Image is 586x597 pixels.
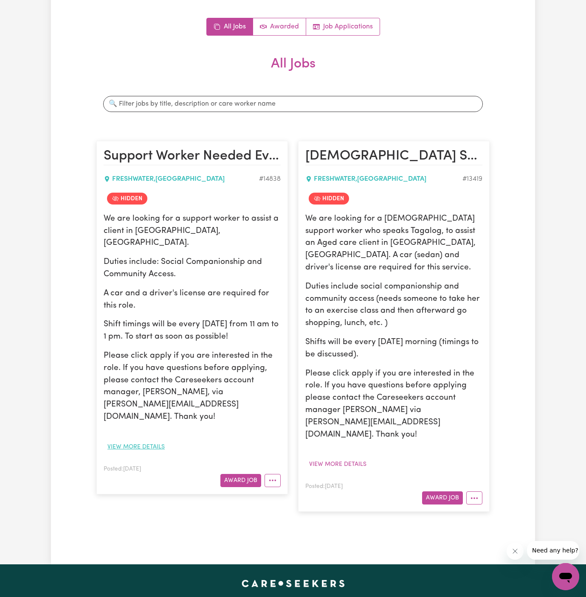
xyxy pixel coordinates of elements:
[107,193,147,205] span: Job is hidden
[220,474,261,487] button: Award Job
[527,541,579,560] iframe: Message from company
[306,18,380,35] a: Job applications
[422,491,463,505] button: Award Job
[104,440,169,454] button: View more details
[104,350,281,423] p: Please click apply if you are interested in the role. If you have questions before applying, plea...
[552,563,579,590] iframe: Button to launch messaging window
[104,319,281,343] p: Shift timings will be every [DATE] from 11 am to 1 pm. To start as soon as possible!
[305,458,370,471] button: View more details
[305,148,482,165] h2: Female Support Worker Needed Every Wednesday Morning In Freshwater, NSW
[305,281,482,330] p: Duties include social companionship and community access (needs someone to take her to an exercis...
[507,543,524,560] iframe: Close message
[104,288,281,312] p: A car and a driver's license are required for this role.
[104,213,281,249] p: We are looking for a support worker to assist a client in [GEOGRAPHIC_DATA], [GEOGRAPHIC_DATA].
[305,174,462,184] div: FRESHWATER , [GEOGRAPHIC_DATA]
[265,474,281,487] button: More options
[104,148,281,165] h2: Support Worker Needed Every Friday In Freshwater, NSW
[207,18,253,35] a: All jobs
[253,18,306,35] a: Active jobs
[305,336,482,361] p: Shifts will be every [DATE] morning (timings to be discussed).
[305,213,482,274] p: We are looking for a [DEMOGRAPHIC_DATA] support worker who speaks Tagalog, to assist an Aged care...
[305,368,482,441] p: Please click apply if you are interested in the role. If you have questions before applying pleas...
[305,484,343,489] span: Posted: [DATE]
[104,174,259,184] div: FRESHWATER , [GEOGRAPHIC_DATA]
[104,256,281,281] p: Duties include: Social Companionship and Community Access.
[104,466,141,472] span: Posted: [DATE]
[96,56,490,86] h2: All Jobs
[103,96,483,112] input: 🔍 Filter jobs by title, description or care worker name
[466,491,482,505] button: More options
[462,174,482,184] div: Job ID #13419
[242,580,345,586] a: Careseekers home page
[259,174,281,184] div: Job ID #14838
[309,193,349,205] span: Job is hidden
